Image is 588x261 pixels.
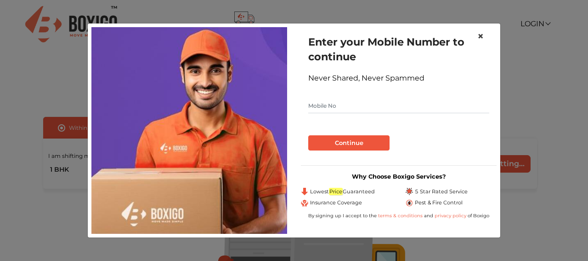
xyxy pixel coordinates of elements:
[91,27,287,233] img: relocation-img
[329,188,343,195] em: Price
[310,188,375,196] span: Lowest Guaranteed
[301,212,497,219] div: By signing up I accept to the and of Boxigo
[433,213,468,219] a: privacy policy
[308,135,390,151] button: Continue
[415,199,463,207] span: Pest & Fire Control
[477,29,484,43] span: ×
[310,199,362,207] span: Insurance Coverage
[308,99,489,113] input: Mobile No
[470,23,491,49] button: Close
[378,213,424,219] a: terms & conditions
[301,173,497,180] h3: Why Choose Boxigo Services?
[415,188,468,196] span: 5 Star Rated Service
[308,73,489,84] div: Never Shared, Never Spammed
[308,35,489,64] h1: Enter your Mobile Number to continue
